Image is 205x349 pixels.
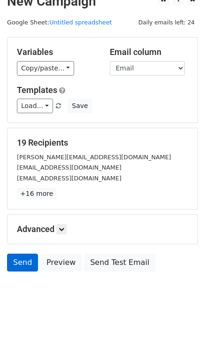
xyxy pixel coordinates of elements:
a: Daily emails left: 24 [135,19,198,26]
button: Save [68,99,92,113]
small: [EMAIL_ADDRESS][DOMAIN_NAME] [17,164,121,171]
h5: Advanced [17,224,188,234]
small: [PERSON_NAME][EMAIL_ADDRESS][DOMAIN_NAME] [17,154,171,161]
small: Google Sheet: [7,19,112,26]
a: Send Test Email [84,254,155,271]
a: Send [7,254,38,271]
h5: 19 Recipients [17,138,188,148]
a: +16 more [17,188,56,200]
a: Untitled spreadsheet [49,19,112,26]
small: [EMAIL_ADDRESS][DOMAIN_NAME] [17,175,121,182]
div: 聊天小组件 [158,304,205,349]
a: Preview [40,254,82,271]
a: Copy/paste... [17,61,74,76]
a: Load... [17,99,53,113]
h5: Email column [110,47,189,57]
iframe: Chat Widget [158,304,205,349]
span: Daily emails left: 24 [135,17,198,28]
a: Templates [17,85,57,95]
h5: Variables [17,47,96,57]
